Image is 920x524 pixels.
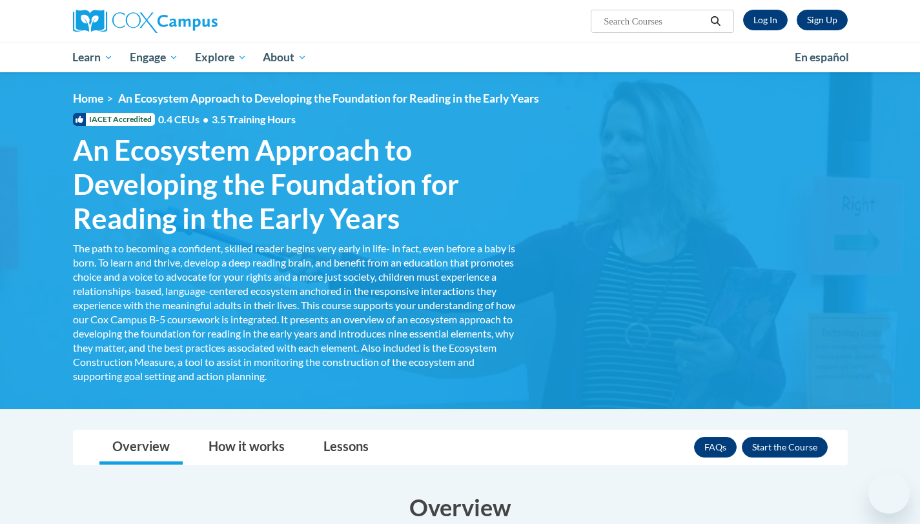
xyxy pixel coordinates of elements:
[706,14,725,29] button: Search
[73,113,155,126] span: IACET Accredited
[187,43,255,72] a: Explore
[73,10,318,33] a: Cox Campus
[743,10,788,30] a: Log In
[73,241,518,383] div: The path to becoming a confident, skilled reader begins very early in life- in fact, even before ...
[263,50,307,65] span: About
[786,44,857,71] a: En español
[73,92,103,105] a: Home
[602,14,706,29] input: Search Courses
[311,430,382,465] a: Lessons
[212,113,296,125] span: 3.5 Training Hours
[694,437,737,458] a: FAQs
[868,472,910,514] iframe: Button to launch messaging window
[73,10,218,33] img: Cox Campus
[158,112,296,126] span: 0.4 CEUs
[203,113,209,125] span: •
[195,50,247,65] span: Explore
[73,133,518,235] span: An Ecosystem Approach to Developing the Foundation for Reading in the Early Years
[196,430,298,465] a: How it works
[797,10,848,30] a: Register
[121,43,187,72] a: Engage
[254,43,315,72] a: About
[130,50,178,65] span: Engage
[742,437,828,458] button: Enroll
[65,43,122,72] a: Learn
[99,430,183,465] a: Overview
[54,43,867,72] div: Main menu
[72,50,113,65] span: Learn
[73,491,848,523] h3: Overview
[118,92,539,105] span: An Ecosystem Approach to Developing the Foundation for Reading in the Early Years
[795,50,849,64] span: En español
